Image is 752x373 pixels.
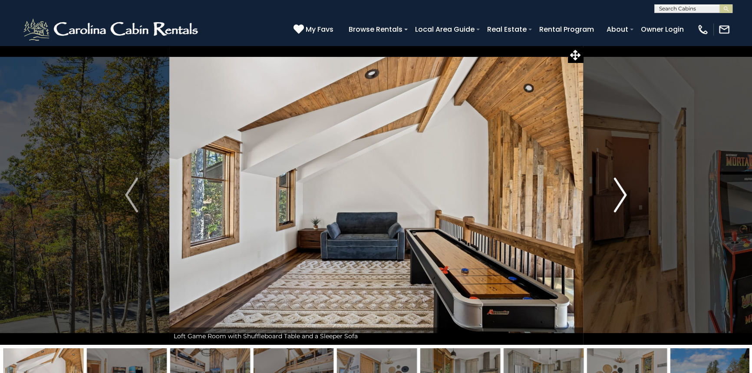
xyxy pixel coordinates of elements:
[637,22,688,37] a: Owner Login
[718,23,730,36] img: mail-regular-white.png
[602,22,633,37] a: About
[344,22,407,37] a: Browse Rentals
[483,22,531,37] a: Real Estate
[169,327,583,345] div: Loft Game Room with Shuffleboard Table and a Sleeper Sofa
[697,23,709,36] img: phone-regular-white.png
[583,45,658,345] button: Next
[306,24,333,35] span: My Favs
[614,178,627,212] img: arrow
[294,24,336,35] a: My Favs
[22,17,202,43] img: White-1-2.png
[411,22,479,37] a: Local Area Guide
[535,22,598,37] a: Rental Program
[125,178,138,212] img: arrow
[94,45,169,345] button: Previous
